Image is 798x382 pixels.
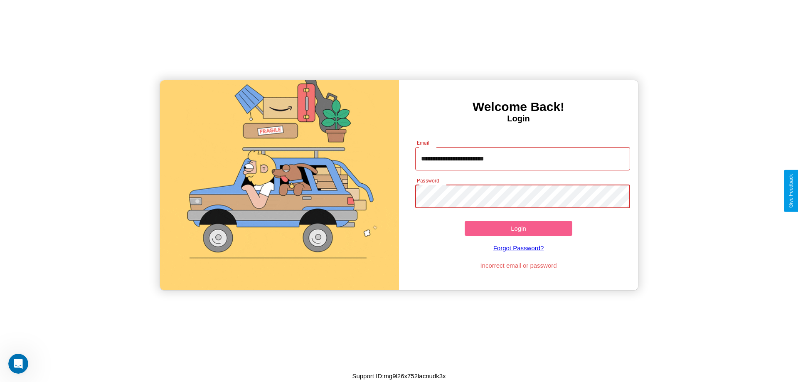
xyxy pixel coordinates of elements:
h4: Login [399,114,638,123]
a: Forgot Password? [411,236,626,260]
h3: Welcome Back! [399,100,638,114]
div: Give Feedback [788,174,794,208]
img: gif [160,80,399,290]
label: Password [417,177,439,184]
button: Login [465,221,572,236]
p: Incorrect email or password [411,260,626,271]
p: Support ID: mg9l26x752lacnudk3x [352,370,446,382]
label: Email [417,139,430,146]
iframe: Intercom live chat [8,354,28,374]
